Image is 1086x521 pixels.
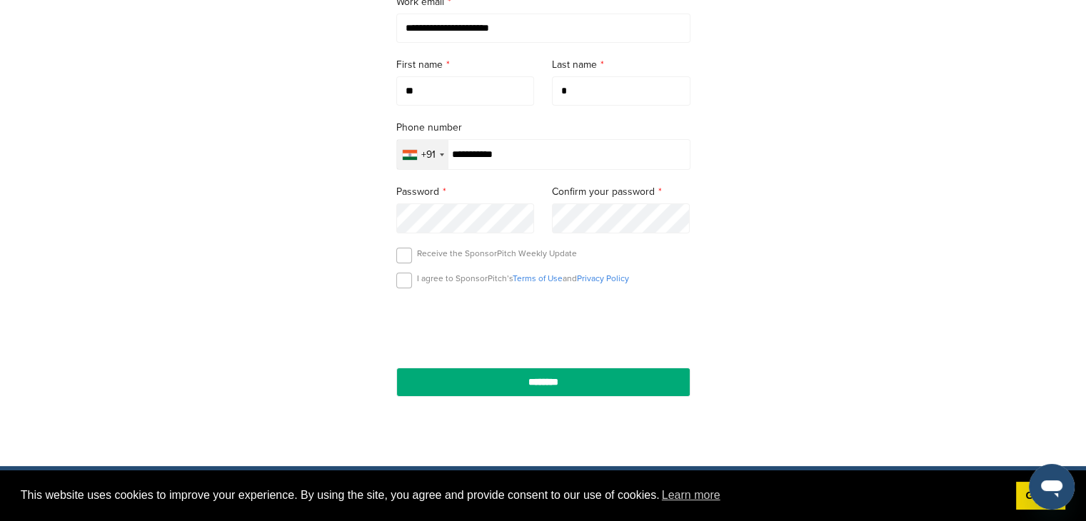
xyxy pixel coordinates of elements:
div: Selected country [397,140,448,169]
label: Last name [552,57,690,73]
p: Receive the SponsorPitch Weekly Update [417,248,577,259]
label: First name [396,57,535,73]
a: dismiss cookie message [1016,482,1065,510]
p: I agree to SponsorPitch’s and [417,273,629,284]
iframe: Button to launch messaging window [1029,464,1075,510]
label: Password [396,184,535,200]
span: This website uses cookies to improve your experience. By using the site, you agree and provide co... [21,485,1005,506]
div: +91 [421,150,436,160]
a: Privacy Policy [577,273,629,283]
iframe: reCAPTCHA [462,305,625,347]
label: Phone number [396,120,690,136]
a: Terms of Use [513,273,563,283]
a: learn more about cookies [660,485,723,506]
label: Confirm your password [552,184,690,200]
